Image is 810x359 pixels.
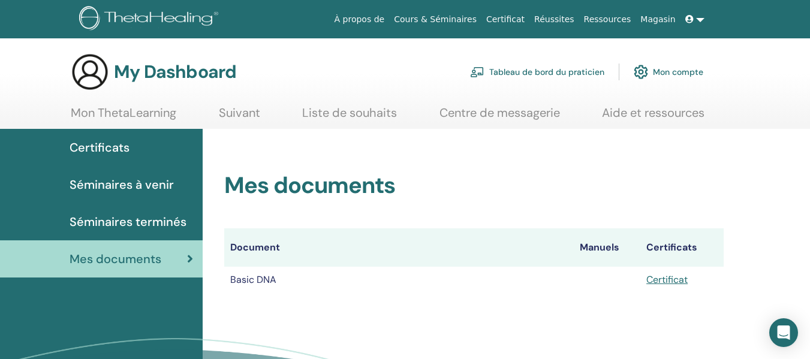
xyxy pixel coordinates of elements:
[70,176,174,194] span: Séminaires à venir
[470,59,604,85] a: Tableau de bord du praticien
[71,53,109,91] img: generic-user-icon.jpg
[389,8,481,31] a: Cours & Séminaires
[224,267,574,293] td: Basic DNA
[640,228,724,267] th: Certificats
[634,59,703,85] a: Mon compte
[71,105,176,129] a: Mon ThetaLearning
[79,6,222,33] img: logo.png
[224,228,574,267] th: Document
[574,228,640,267] th: Manuels
[330,8,390,31] a: À propos de
[219,105,260,129] a: Suivant
[114,61,236,83] h3: My Dashboard
[224,172,724,200] h2: Mes documents
[302,105,397,129] a: Liste de souhaits
[70,250,161,268] span: Mes documents
[439,105,560,129] a: Centre de messagerie
[579,8,636,31] a: Ressources
[602,105,704,129] a: Aide et ressources
[70,138,130,156] span: Certificats
[529,8,579,31] a: Réussites
[634,62,648,82] img: cog.svg
[636,8,680,31] a: Magasin
[646,273,688,286] a: Certificat
[769,318,798,347] div: Open Intercom Messenger
[70,213,186,231] span: Séminaires terminés
[481,8,529,31] a: Certificat
[470,67,484,77] img: chalkboard-teacher.svg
